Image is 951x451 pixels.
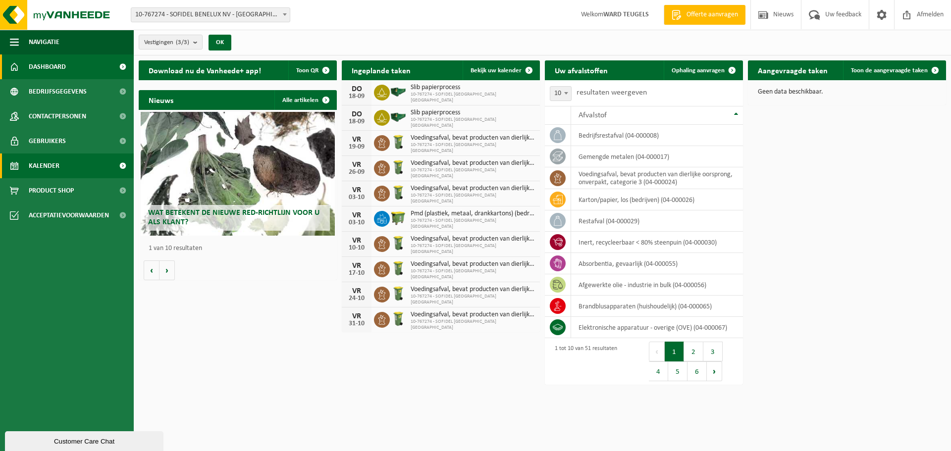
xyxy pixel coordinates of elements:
span: 10-767274 - SOFIDEL [GEOGRAPHIC_DATA] [GEOGRAPHIC_DATA] [411,142,535,154]
div: VR [347,237,367,245]
span: Bekijk uw kalender [471,67,522,74]
div: 19-09 [347,144,367,150]
span: Bedrijfsgegevens [29,79,87,104]
button: Next [707,361,722,381]
button: Toon QR [288,60,336,80]
td: restafval (04-000029) [571,210,743,232]
span: Navigatie [29,30,59,54]
label: resultaten weergeven [577,89,647,97]
span: 10-767274 - SOFIDEL [GEOGRAPHIC_DATA] [GEOGRAPHIC_DATA] [411,193,535,204]
button: 3 [703,342,723,361]
img: WB-0140-HPE-GN-50 [390,235,407,251]
div: 31-10 [347,320,367,327]
span: Slib papierprocess [411,109,535,117]
span: Offerte aanvragen [684,10,740,20]
h2: Download nu de Vanheede+ app! [139,60,271,80]
button: Vorige [144,260,159,280]
div: 1 tot 10 van 51 resultaten [550,341,617,382]
div: 24-10 [347,295,367,302]
div: 03-10 [347,194,367,201]
p: Geen data beschikbaar. [758,89,936,96]
a: Offerte aanvragen [664,5,745,25]
div: 18-09 [347,93,367,100]
span: Voedingsafval, bevat producten van dierlijke oorsprong, onverpakt, categorie 3 [411,235,535,243]
button: 2 [684,342,703,361]
div: VR [347,161,367,169]
a: Wat betekent de nieuwe RED-richtlijn voor u als klant? [141,112,335,236]
span: Slib papierprocess [411,84,535,92]
h2: Ingeplande taken [342,60,421,80]
img: WB-0140-HPE-GN-50 [390,310,407,327]
img: WB-1100-HPE-GN-50 [390,209,407,226]
span: Acceptatievoorwaarden [29,203,109,228]
span: 10-767274 - SOFIDEL [GEOGRAPHIC_DATA] [GEOGRAPHIC_DATA] [411,167,535,179]
span: Voedingsafval, bevat producten van dierlijke oorsprong, onverpakt, categorie 3 [411,185,535,193]
div: VR [347,136,367,144]
span: Wat betekent de nieuwe RED-richtlijn voor u als klant? [148,209,319,226]
span: Ophaling aanvragen [672,67,725,74]
td: gemengde metalen (04-000017) [571,146,743,167]
div: DO [347,85,367,93]
span: Contactpersonen [29,104,86,129]
div: 17-10 [347,270,367,277]
td: afgewerkte olie - industrie in bulk (04-000056) [571,274,743,296]
span: Pmd (plastiek, metaal, drankkartons) (bedrijven) [411,210,535,218]
span: 10-767274 - SOFIDEL [GEOGRAPHIC_DATA] [GEOGRAPHIC_DATA] [411,218,535,230]
p: 1 van 10 resultaten [149,245,332,252]
span: Afvalstof [579,111,607,119]
button: 5 [668,361,687,381]
img: WB-0140-HPE-GN-50 [390,184,407,201]
span: Voedingsafval, bevat producten van dierlijke oorsprong, onverpakt, categorie 3 [411,260,535,268]
h2: Aangevraagde taken [748,60,838,80]
a: Ophaling aanvragen [664,60,742,80]
span: Product Shop [29,178,74,203]
span: Dashboard [29,54,66,79]
span: Kalender [29,153,59,178]
button: 4 [649,361,668,381]
span: Gebruikers [29,129,66,153]
span: 10 [550,87,571,100]
img: WB-0140-HPE-GN-50 [390,159,407,176]
div: VR [347,262,367,270]
h2: Uw afvalstoffen [545,60,618,80]
span: 10-767274 - SOFIDEL [GEOGRAPHIC_DATA] [GEOGRAPHIC_DATA] [411,294,535,305]
img: WB-0140-HPE-GN-50 [390,260,407,277]
div: VR [347,211,367,219]
td: inert, recycleerbaar < 80% steenpuin (04-000030) [571,232,743,253]
td: karton/papier, los (bedrijven) (04-000026) [571,189,743,210]
a: Bekijk uw kalender [463,60,539,80]
span: Toon de aangevraagde taken [851,67,928,74]
span: 10-767274 - SOFIDEL [GEOGRAPHIC_DATA] [GEOGRAPHIC_DATA] [411,268,535,280]
td: elektronische apparatuur - overige (OVE) (04-000067) [571,317,743,338]
span: 10-767274 - SOFIDEL BENELUX NV - DUFFEL [131,7,290,22]
span: Toon QR [296,67,318,74]
a: Alle artikelen [274,90,336,110]
img: WB-0140-HPE-GN-50 [390,285,407,302]
div: 18-09 [347,118,367,125]
span: 10-767274 - SOFIDEL [GEOGRAPHIC_DATA] [GEOGRAPHIC_DATA] [411,92,535,103]
iframe: chat widget [5,429,165,451]
div: VR [347,287,367,295]
div: 10-10 [347,245,367,251]
div: 03-10 [347,219,367,226]
button: OK [209,35,231,50]
span: 10 [550,86,572,101]
a: Toon de aangevraagde taken [843,60,945,80]
span: Vestigingen [144,35,189,50]
button: Previous [649,342,665,361]
span: 10-767274 - SOFIDEL BENELUX NV - DUFFEL [131,8,290,22]
div: VR [347,186,367,194]
strong: WARD TEUGELS [603,11,649,18]
button: 6 [687,361,707,381]
button: 1 [665,342,684,361]
button: Vestigingen(3/3) [139,35,203,50]
span: 10-767274 - SOFIDEL [GEOGRAPHIC_DATA] [GEOGRAPHIC_DATA] [411,243,535,255]
img: WB-0140-HPE-GN-50 [390,134,407,150]
span: Voedingsafval, bevat producten van dierlijke oorsprong, onverpakt, categorie 3 [411,311,535,319]
button: Volgende [159,260,175,280]
div: 26-09 [347,169,367,176]
div: VR [347,312,367,320]
td: brandblusapparaten (huishoudelijk) (04-000065) [571,296,743,317]
span: 10-767274 - SOFIDEL [GEOGRAPHIC_DATA] [GEOGRAPHIC_DATA] [411,117,535,129]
